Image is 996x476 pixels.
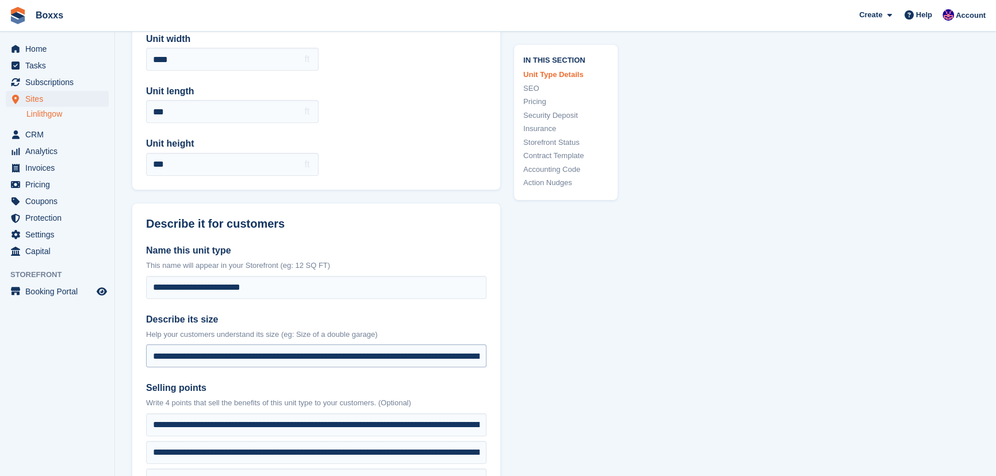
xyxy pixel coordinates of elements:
[956,10,986,21] span: Account
[859,9,882,21] span: Create
[25,160,94,176] span: Invoices
[146,260,486,271] p: This name will appear in your Storefront (eg: 12 SQ FT)
[146,244,486,258] label: Name this unit type
[146,329,486,340] p: Help your customers understand its size (eg: Size of a double garage)
[25,283,94,300] span: Booking Portal
[523,178,608,189] a: Action Nudges
[6,283,109,300] a: menu
[10,269,114,281] span: Storefront
[25,143,94,159] span: Analytics
[146,217,486,231] h2: Describe it for customers
[25,57,94,74] span: Tasks
[25,193,94,209] span: Coupons
[916,9,932,21] span: Help
[523,110,608,121] a: Security Deposit
[25,227,94,243] span: Settings
[6,160,109,176] a: menu
[6,126,109,143] a: menu
[146,85,319,98] label: Unit length
[9,7,26,24] img: stora-icon-8386f47178a22dfd0bd8f6a31ec36ba5ce8667c1dd55bd0f319d3a0aa187defe.svg
[146,32,319,46] label: Unit width
[6,74,109,90] a: menu
[25,210,94,226] span: Protection
[523,54,608,65] span: In this section
[523,83,608,94] a: SEO
[523,164,608,175] a: Accounting Code
[25,74,94,90] span: Subscriptions
[6,210,109,226] a: menu
[6,143,109,159] a: menu
[6,193,109,209] a: menu
[6,41,109,57] a: menu
[25,243,94,259] span: Capital
[6,57,109,74] a: menu
[6,91,109,107] a: menu
[523,70,608,81] a: Unit Type Details
[146,381,486,395] label: Selling points
[523,151,608,162] a: Contract Template
[6,176,109,193] a: menu
[523,137,608,148] a: Storefront Status
[25,91,94,107] span: Sites
[25,126,94,143] span: CRM
[31,6,68,25] a: Boxxs
[146,397,486,409] p: Write 4 points that sell the benefits of this unit type to your customers. (Optional)
[95,285,109,298] a: Preview store
[6,243,109,259] a: menu
[523,124,608,135] a: Insurance
[146,313,486,327] label: Describe its size
[26,109,109,120] a: Linlithgow
[523,97,608,108] a: Pricing
[943,9,954,21] img: Jamie Malcolm
[25,41,94,57] span: Home
[6,227,109,243] a: menu
[25,176,94,193] span: Pricing
[146,137,319,151] label: Unit height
